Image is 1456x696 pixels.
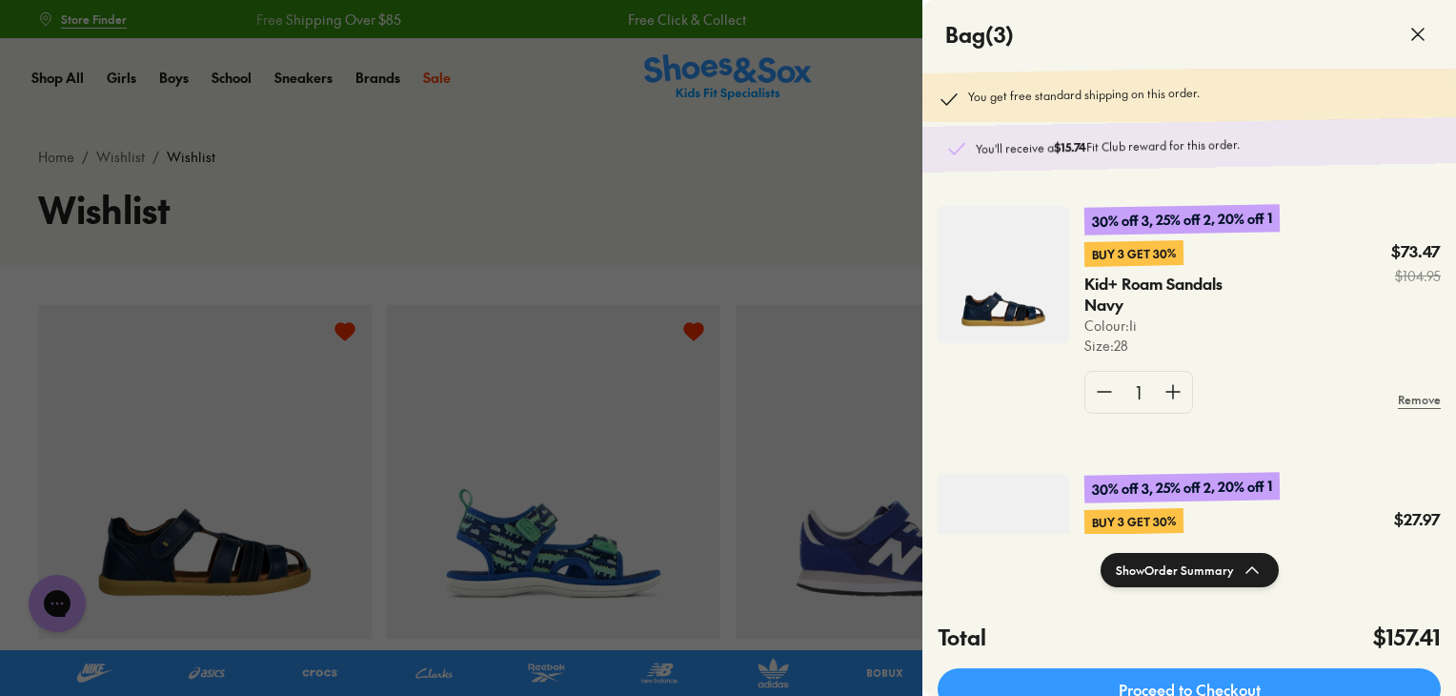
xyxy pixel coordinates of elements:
[1084,204,1280,235] p: 30% off 3, 25% off 2, 20% off 1
[1084,316,1265,336] p: Colour: Ii
[1084,274,1229,316] p: Kid+ Roam Sandals Navy
[1054,139,1086,155] b: $15.74
[1101,553,1279,587] button: ShowOrder Summary
[1084,336,1265,356] p: Size : 28
[1394,509,1441,530] p: $27.97
[1084,508,1183,535] p: Buy 3 Get 30%
[1084,240,1183,267] p: Buy 3 Get 30%
[968,84,1200,111] p: You get free standard shipping on this order.
[1373,622,1441,653] h4: $157.41
[1084,472,1280,503] p: 30% off 3, 25% off 2, 20% off 1
[1123,372,1154,413] div: 1
[976,133,1433,157] p: You'll receive a Fit Club reward for this order.
[1394,534,1441,554] s: $39.95
[938,474,1069,611] img: 4-554530.jpg
[938,206,1069,343] img: 4-251023.jpg
[1391,241,1441,262] p: $73.47
[10,7,67,64] button: Gorgias live chat
[945,19,1014,51] h4: Bag ( 3 )
[938,622,986,653] h4: Total
[1391,266,1441,286] s: $104.95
